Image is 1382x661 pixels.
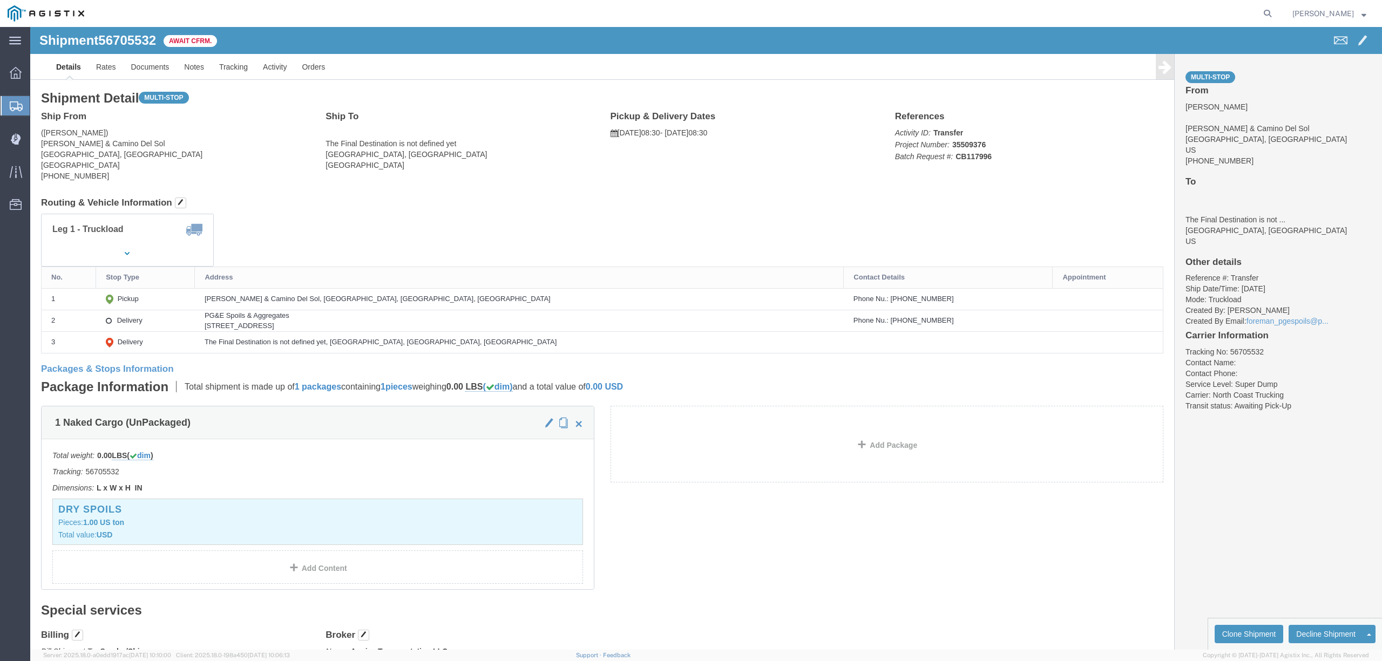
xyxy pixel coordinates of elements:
[129,652,171,658] span: [DATE] 10:10:00
[248,652,290,658] span: [DATE] 10:06:13
[576,652,603,658] a: Support
[8,5,84,22] img: logo
[603,652,631,658] a: Feedback
[43,652,171,658] span: Server: 2025.18.0-a0edd1917ac
[1292,8,1354,19] span: Lorretta Ayala
[1292,7,1367,20] button: [PERSON_NAME]
[176,652,290,658] span: Client: 2025.18.0-198a450
[30,27,1382,650] iframe: FS Legacy Container
[1203,651,1369,660] span: Copyright © [DATE]-[DATE] Agistix Inc., All Rights Reserved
